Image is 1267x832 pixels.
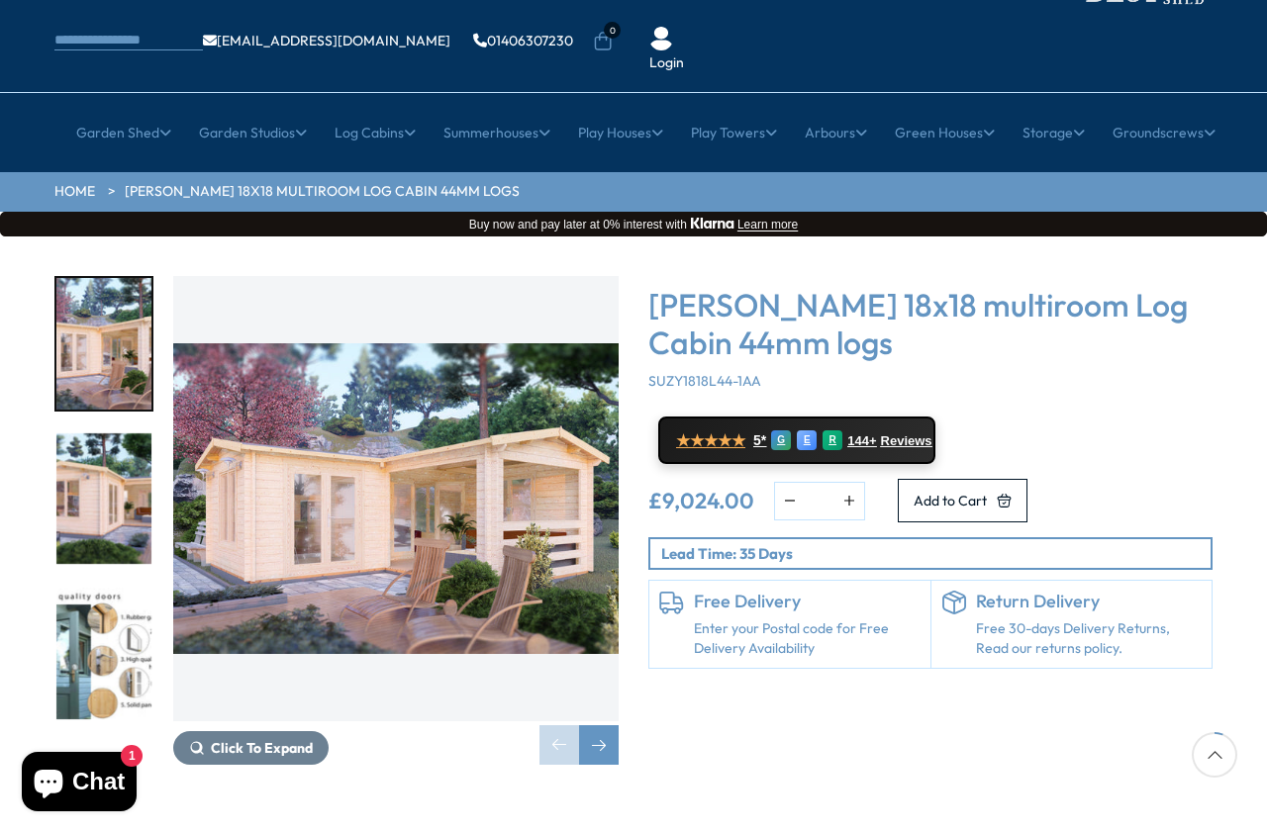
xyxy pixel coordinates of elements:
[173,276,619,765] div: 1 / 7
[54,276,153,412] div: 1 / 7
[658,416,935,464] a: ★★★★★ 5* G E R 144+ Reviews
[976,591,1203,612] h6: Return Delivery
[648,372,761,390] span: SUZY1818L44-1AA
[16,752,143,816] inbox-online-store-chat: Shopify online store chat
[898,479,1027,522] button: Add to Cart
[694,619,921,658] a: Enter your Postal code for Free Delivery Availability
[604,22,621,39] span: 0
[649,53,684,73] a: Login
[173,276,619,721] img: Shire Suzy 18x18 multiroom Log Cabin 44mm logs - Best Shed
[881,433,932,449] span: Reviews
[823,430,842,450] div: R
[335,108,416,157] a: Log Cabins
[1023,108,1085,157] a: Storage
[56,433,151,565] img: Suzy3_2x6-2_5S31896-2_64732b6d-1a30-4d9b-a8b3-4f3a95d206a5_200x200.jpg
[54,182,95,202] a: HOME
[211,739,313,757] span: Click To Expand
[579,725,619,765] div: Next slide
[771,430,791,450] div: G
[676,431,745,450] span: ★★★★★
[661,543,1211,564] p: Lead Time: 35 Days
[173,731,329,765] button: Click To Expand
[694,591,921,612] h6: Free Delivery
[125,182,520,202] a: [PERSON_NAME] 18x18 multiroom Log Cabin 44mm logs
[895,108,995,157] a: Green Houses
[443,108,550,157] a: Summerhouses
[648,490,754,511] ins: £9,024.00
[54,586,153,721] div: 3 / 7
[76,108,171,157] a: Garden Shed
[691,108,777,157] a: Play Towers
[539,725,579,765] div: Previous slide
[648,286,1213,362] h3: [PERSON_NAME] 18x18 multiroom Log Cabin 44mm logs
[847,433,876,449] span: 144+
[54,431,153,567] div: 2 / 7
[976,619,1203,658] p: Free 30-days Delivery Returns, Read our returns policy.
[199,108,307,157] a: Garden Studios
[56,278,151,410] img: Suzy3_2x6-2_5S31896-1_f0f3b787-e36b-4efa-959a-148785adcb0b_200x200.jpg
[473,34,573,47] a: 01406307230
[914,494,987,508] span: Add to Cart
[203,34,450,47] a: [EMAIL_ADDRESS][DOMAIN_NAME]
[649,27,673,50] img: User Icon
[593,32,613,51] a: 0
[1113,108,1216,157] a: Groundscrews
[578,108,663,157] a: Play Houses
[56,588,151,719] img: Premiumqualitydoors_3_f0c32a75-f7e9-4cfe-976d-db3d5c21df21_200x200.jpg
[805,108,867,157] a: Arbours
[797,430,817,450] div: E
